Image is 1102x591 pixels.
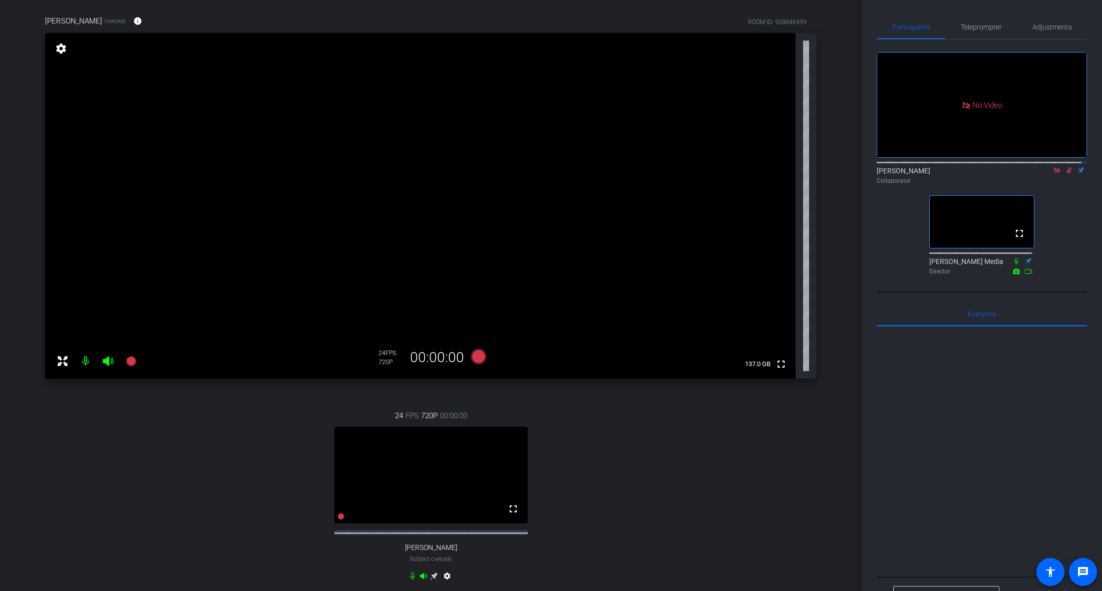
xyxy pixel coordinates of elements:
[1077,566,1089,578] mat-icon: message
[1032,24,1072,31] span: Adjustments
[775,358,787,370] mat-icon: fullscreen
[404,349,471,366] div: 00:00:00
[386,350,396,357] span: FPS
[421,410,438,421] span: 720P
[441,572,453,584] mat-icon: settings
[54,43,68,55] mat-icon: settings
[892,24,930,31] span: Participants
[440,410,467,421] span: 00:00:00
[961,24,1002,31] span: Teleprompter
[431,556,452,562] span: Chrome
[742,358,774,370] span: 137.0 GB
[379,358,404,366] div: 720P
[1013,227,1025,239] mat-icon: fullscreen
[395,410,403,421] span: 24
[929,267,1034,276] div: Director
[45,16,102,27] span: [PERSON_NAME]
[379,349,404,357] div: 24
[968,311,996,318] span: Everyone
[877,166,1087,185] div: [PERSON_NAME]
[748,18,807,27] div: ROOM ID: 928846499
[105,18,126,25] span: Chrome
[406,410,419,421] span: FPS
[1044,566,1056,578] mat-icon: accessibility
[410,554,452,563] span: Subject
[507,503,519,515] mat-icon: fullscreen
[972,100,1002,109] span: No Video
[430,555,431,562] span: -
[133,17,142,26] mat-icon: info
[929,256,1034,276] div: [PERSON_NAME] Media
[877,176,1087,185] div: Collaborator
[405,543,457,552] span: [PERSON_NAME]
